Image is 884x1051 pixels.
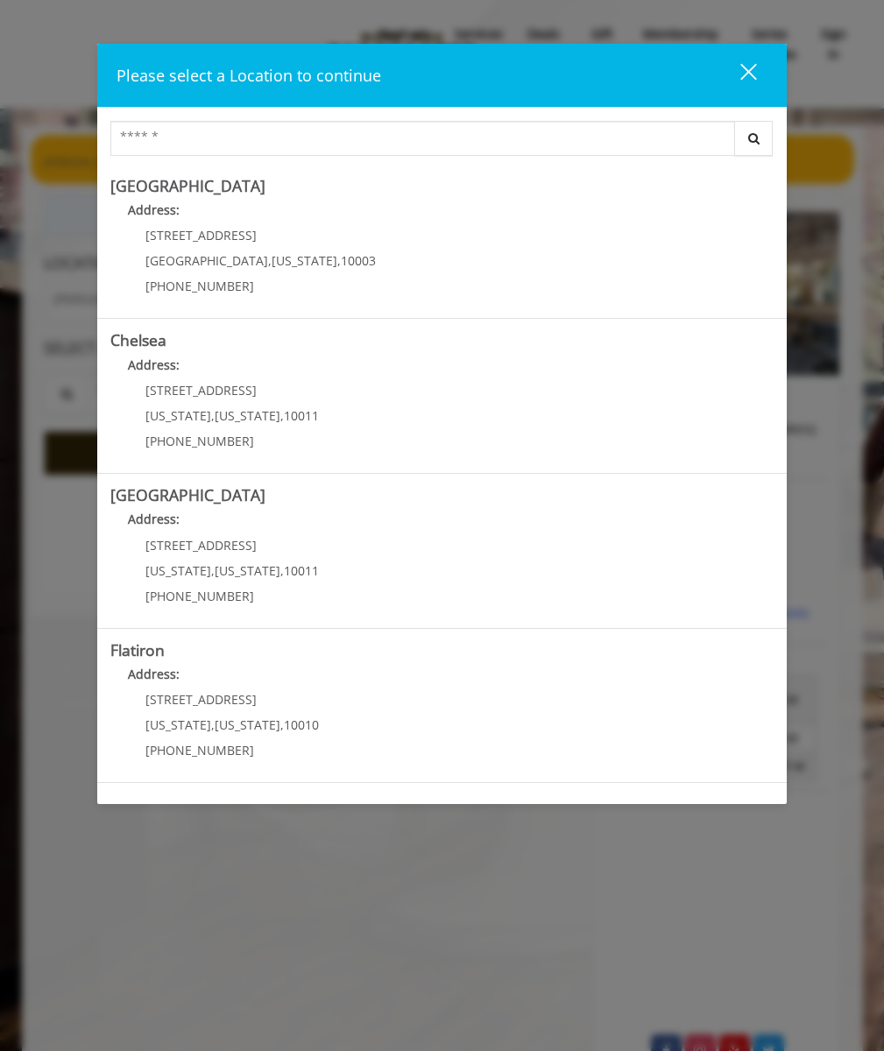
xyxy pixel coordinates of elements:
[215,562,280,579] span: [US_STATE]
[145,537,257,554] span: [STREET_ADDRESS]
[284,407,319,424] span: 10011
[708,57,767,93] button: close dialog
[128,666,180,682] b: Address:
[337,252,341,269] span: ,
[272,252,337,269] span: [US_STATE]
[215,407,280,424] span: [US_STATE]
[110,639,165,660] b: Flatiron
[145,742,254,758] span: [PHONE_NUMBER]
[268,252,272,269] span: ,
[145,716,211,733] span: [US_STATE]
[744,132,764,145] i: Search button
[211,407,215,424] span: ,
[720,62,755,88] div: close dialog
[211,716,215,733] span: ,
[117,65,381,86] span: Please select a Location to continue
[110,794,228,815] b: Garment District
[280,716,284,733] span: ,
[110,175,265,196] b: [GEOGRAPHIC_DATA]
[284,562,319,579] span: 10011
[284,716,319,733] span: 10010
[145,562,211,579] span: [US_STATE]
[215,716,280,733] span: [US_STATE]
[280,407,284,424] span: ,
[145,407,211,424] span: [US_STATE]
[128,356,180,373] b: Address:
[145,227,257,243] span: [STREET_ADDRESS]
[145,433,254,449] span: [PHONE_NUMBER]
[280,562,284,579] span: ,
[211,562,215,579] span: ,
[110,484,265,505] b: [GEOGRAPHIC_DATA]
[128,201,180,218] b: Address:
[145,252,268,269] span: [GEOGRAPHIC_DATA]
[128,511,180,527] b: Address:
[145,691,257,708] span: [STREET_ADDRESS]
[110,121,735,156] input: Search Center
[145,588,254,604] span: [PHONE_NUMBER]
[341,252,376,269] span: 10003
[110,329,166,350] b: Chelsea
[145,278,254,294] span: [PHONE_NUMBER]
[145,382,257,399] span: [STREET_ADDRESS]
[110,121,774,165] div: Center Select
